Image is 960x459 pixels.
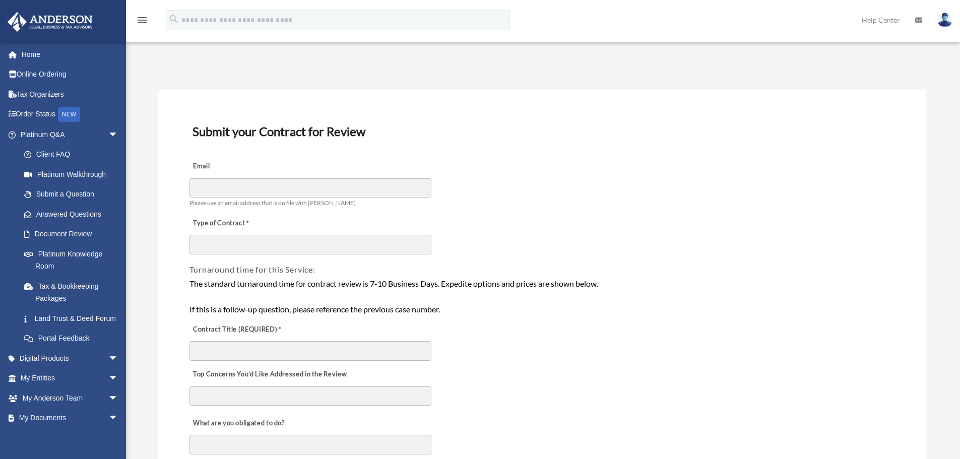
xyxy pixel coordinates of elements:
a: Platinum Q&Aarrow_drop_down [7,124,134,145]
a: Answered Questions [14,204,134,224]
label: What are you obligated to do? [189,416,290,430]
a: Portal Feedback [14,329,134,349]
a: My Anderson Teamarrow_drop_down [7,388,134,408]
span: Turnaround time for this Service: [189,265,315,274]
i: menu [136,14,148,26]
a: Digital Productsarrow_drop_down [7,348,134,368]
div: The standard turnaround time for contract review is 7-10 Business Days. Expedite options and pric... [189,277,894,316]
a: Order StatusNEW [7,104,134,125]
a: Client FAQ [14,145,134,165]
a: Submit a Question [14,184,134,205]
a: My Documentsarrow_drop_down [7,408,134,428]
a: Document Review [14,224,129,244]
div: NEW [58,107,80,122]
a: Land Trust & Deed Forum [14,308,134,329]
h3: Submit your Contract for Review [188,121,895,142]
a: Tax & Bookkeeping Packages [14,276,134,308]
a: Platinum Knowledge Room [14,244,134,276]
label: Type of Contract [189,216,290,230]
a: Tax Organizers [7,84,134,104]
span: arrow_drop_down [108,408,129,429]
a: Platinum Walkthrough [14,164,134,184]
label: Contract Title (REQUIRED) [189,322,290,337]
a: Home [7,44,134,64]
img: Anderson Advisors Platinum Portal [5,12,96,32]
label: Top Concerns You’d Like Addressed in the Review [189,367,350,381]
span: Please use an email address that is on file with [PERSON_NAME] [189,199,356,207]
span: arrow_drop_down [108,368,129,389]
a: Online Ordering [7,64,134,85]
a: My Entitiesarrow_drop_down [7,368,134,388]
label: Email [189,160,290,174]
span: arrow_drop_down [108,388,129,409]
a: menu [136,18,148,26]
i: search [168,14,179,25]
img: User Pic [937,13,952,27]
span: arrow_drop_down [108,124,129,145]
span: arrow_drop_down [108,348,129,369]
